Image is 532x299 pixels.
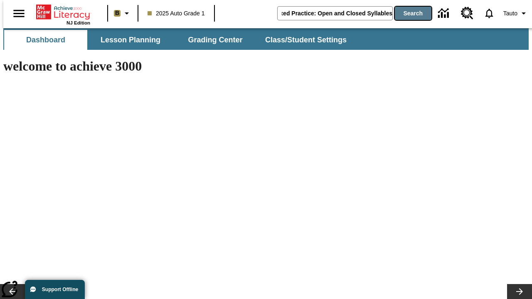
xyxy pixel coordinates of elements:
[111,6,135,21] button: Boost Class color is light brown. Change class color
[89,30,172,50] button: Lesson Planning
[3,30,354,50] div: SubNavbar
[42,287,78,292] span: Support Offline
[66,20,90,25] span: NJ Edition
[500,6,532,21] button: Profile/Settings
[278,7,392,20] input: search field
[148,9,205,18] span: 2025 Auto Grade 1
[503,9,517,18] span: Tauto
[3,28,529,50] div: SubNavbar
[507,284,532,299] button: Lesson carousel, Next
[478,2,500,24] a: Notifications
[3,59,362,74] h1: welcome to achieve 3000
[36,3,90,25] div: Home
[4,30,87,50] button: Dashboard
[25,280,85,299] button: Support Offline
[174,30,257,50] button: Grading Center
[259,30,353,50] button: Class/Student Settings
[395,7,431,20] button: Search
[456,2,478,25] a: Resource Center, Will open in new tab
[115,8,119,18] span: B
[36,4,90,20] a: Home
[7,1,31,26] button: Open side menu
[433,2,456,25] a: Data Center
